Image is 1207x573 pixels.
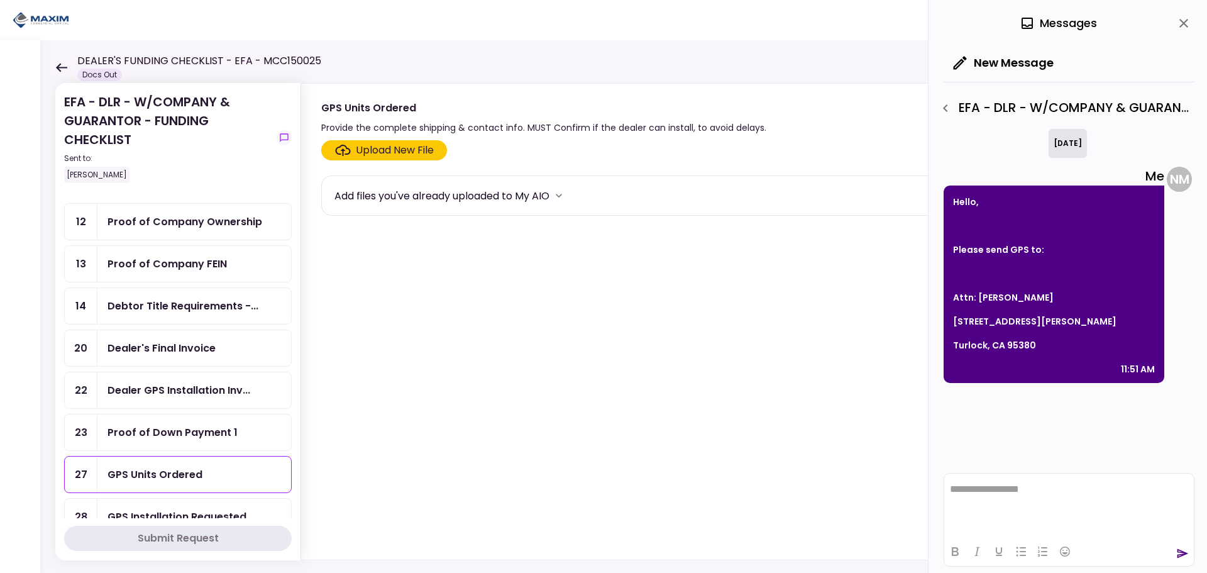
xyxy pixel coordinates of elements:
[107,214,262,230] div: Proof of Company Ownership
[953,291,1054,304] strong: Attn: [PERSON_NAME]
[1032,543,1054,560] button: Numbered list
[77,69,122,81] div: Docs Out
[953,315,1116,328] strong: [STREET_ADDRESS][PERSON_NAME]
[321,100,766,116] div: GPS Units Ordered
[107,340,216,356] div: Dealer's Final Invoice
[321,140,447,160] span: Click here to upload the required document
[1054,543,1076,560] button: Emojis
[65,414,97,450] div: 23
[1010,543,1032,560] button: Bullet list
[944,47,1064,79] button: New Message
[65,372,97,408] div: 22
[138,531,219,546] div: Submit Request
[64,92,272,183] div: EFA - DLR - W/COMPANY & GUARANTOR - FUNDING CHECKLIST
[988,543,1010,560] button: Underline
[107,467,202,482] div: GPS Units Ordered
[944,543,966,560] button: Bold
[953,194,1155,209] p: Hello,
[64,330,292,367] a: 20Dealer's Final Invoice
[107,298,258,314] div: Debtor Title Requirements - Other Requirements
[334,188,549,204] div: Add files you've already uploaded to My AIO
[107,509,246,525] div: GPS Installation Requested
[107,256,227,272] div: Proof of Company FEIN
[64,456,292,493] a: 27GPS Units Ordered
[77,53,321,69] h1: DEALER'S FUNDING CHECKLIST - EFA - MCC150025
[64,287,292,325] a: 14Debtor Title Requirements - Other Requirements
[64,203,292,240] a: 12Proof of Company Ownership
[356,143,434,158] div: Upload New File
[64,167,130,183] div: [PERSON_NAME]
[1020,14,1097,33] div: Messages
[944,474,1194,537] iframe: Rich Text Area
[944,167,1164,186] div: Me
[13,11,69,30] img: Partner icon
[65,457,97,492] div: 27
[277,130,292,145] button: show-messages
[64,372,292,409] a: 22Dealer GPS Installation Invoice
[953,339,1036,352] strong: Turlock, CA 95380
[107,382,250,398] div: Dealer GPS Installation Invoice
[64,526,292,551] button: Submit Request
[549,186,568,205] button: more
[966,543,988,560] button: Italic
[65,204,97,240] div: 12
[1173,13,1194,34] button: close
[65,246,97,282] div: 13
[321,120,766,135] div: Provide the complete shipping & contact info. MUST Confirm if the dealer can install, to avoid de...
[1167,167,1192,192] div: N M
[1049,129,1087,158] div: [DATE]
[300,83,1182,560] div: GPS Units OrderedProvide the complete shipping & contact info. MUST Confirm if the dealer can ins...
[65,330,97,366] div: 20
[65,288,97,324] div: 14
[64,414,292,451] a: 23Proof of Down Payment 1
[64,245,292,282] a: 13Proof of Company FEIN
[1176,547,1189,560] button: send
[953,242,1155,257] p: Please send GPS to:
[935,97,1194,119] div: EFA - DLR - W/COMPANY & GUARANTOR - FUNDING CHECKLIST - GPS Units Ordered
[64,153,272,164] div: Sent to:
[1121,362,1155,377] div: 11:51 AM
[107,425,238,440] div: Proof of Down Payment 1
[65,499,97,535] div: 28
[64,498,292,535] a: 28GPS Installation Requested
